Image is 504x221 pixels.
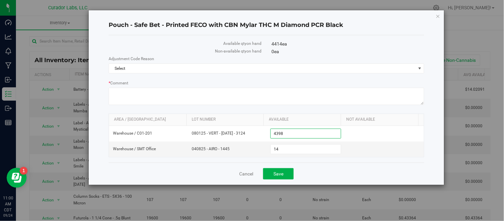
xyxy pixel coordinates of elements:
span: 0 [271,49,279,54]
a: Area / [GEOGRAPHIC_DATA] [114,117,184,122]
span: 080125 - VERT - [DATE] - 3124 [192,130,262,137]
span: Warehouse / SMT Office [113,146,156,152]
a: Available [269,117,339,122]
a: Not Available [347,117,416,122]
button: Save [263,168,294,179]
span: ea [282,41,287,47]
span: on hand [247,49,261,54]
a: Lot Number [192,117,261,122]
label: Adjustment Code Reason [109,56,424,62]
iframe: Resource center [7,168,27,188]
label: Non-available qty [109,48,261,54]
input: 14 [271,145,341,154]
span: 040825 - AIRO - 1445 [192,146,262,152]
label: Comment [109,80,424,86]
iframe: Resource center unread badge [20,167,28,175]
span: ea [274,49,279,54]
span: Warehouse / C01-201 [113,130,152,137]
span: select [416,64,424,73]
span: on hand [247,41,261,46]
span: Save [273,171,283,176]
label: Available qty [109,41,261,47]
span: Select [109,64,416,73]
a: Cancel [239,170,253,177]
h4: Pouch - Safe Bet - Printed FECO with CBN Mylar THC M Diamond PCR Black [109,21,424,30]
span: 4414 [271,41,287,47]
